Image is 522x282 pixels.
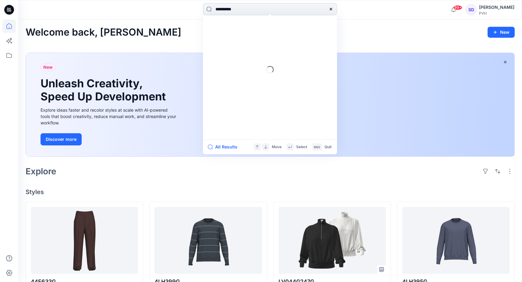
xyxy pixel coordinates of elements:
[325,144,332,150] p: Quit
[488,27,515,38] button: New
[26,166,56,176] h2: Explore
[41,77,169,103] h1: Unleash Creativity, Speed Up Development
[41,133,178,145] a: Discover more
[154,207,262,274] a: 4LH399G
[26,27,181,38] h2: Welcome back, [PERSON_NAME]
[272,144,282,150] p: Move
[41,133,82,145] button: Discover more
[43,64,53,71] span: New
[453,5,462,10] span: 99+
[402,207,510,274] a: 4LH395G
[296,144,307,150] p: Select
[479,4,514,11] div: [PERSON_NAME]
[279,207,386,274] a: LV044G247G
[26,188,515,196] h4: Styles
[208,143,241,151] button: All Results
[466,4,477,15] div: SD
[41,107,178,126] div: Explore ideas faster and recolor styles at scale with AI-powered tools that boost creativity, red...
[479,11,514,16] div: PVH
[31,207,138,274] a: 44F633G
[314,144,320,150] p: esc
